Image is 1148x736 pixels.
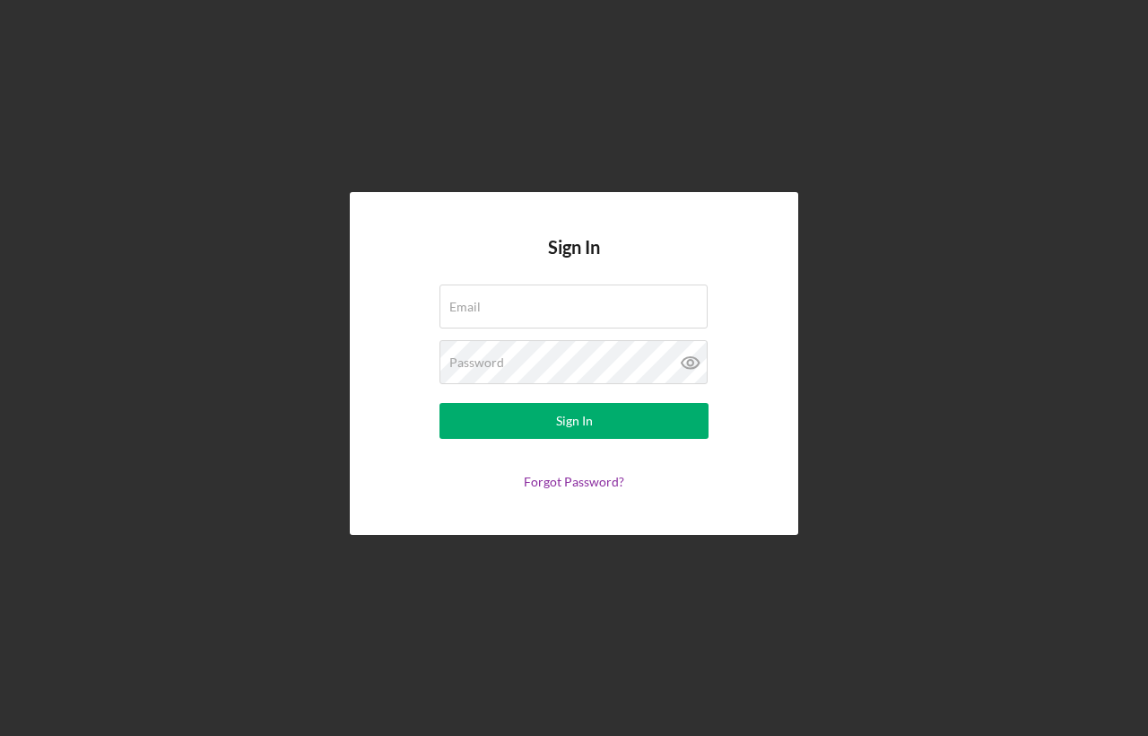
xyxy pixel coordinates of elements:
label: Password [449,355,504,370]
div: Sign In [556,403,593,439]
h4: Sign In [548,237,600,285]
button: Sign In [439,403,709,439]
a: Forgot Password? [524,474,624,489]
label: Email [449,300,481,314]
